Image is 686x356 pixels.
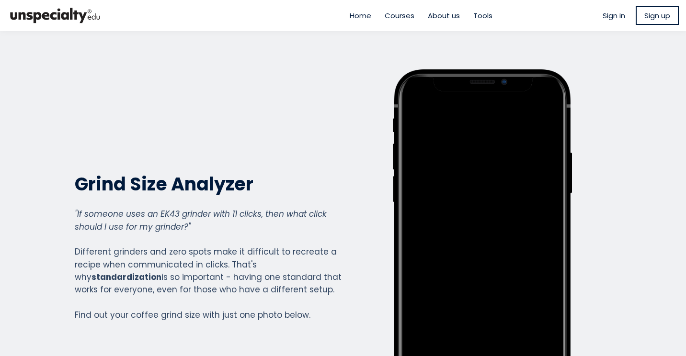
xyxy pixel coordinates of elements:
a: Sign up [636,6,679,25]
img: bc390a18feecddb333977e298b3a00a1.png [7,4,103,27]
h2: Grind Size Analyzer [75,172,342,196]
a: Sign in [603,10,625,21]
div: Different grinders and zero spots make it difficult to recreate a recipe when communicated in cli... [75,208,342,321]
a: Tools [473,10,492,21]
strong: standardization [91,271,161,283]
span: Sign up [644,10,670,21]
em: "If someone uses an EK43 grinder with 11 clicks, then what click should I use for my grinder?" [75,208,327,232]
a: About us [428,10,460,21]
a: Courses [385,10,414,21]
a: Home [350,10,371,21]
